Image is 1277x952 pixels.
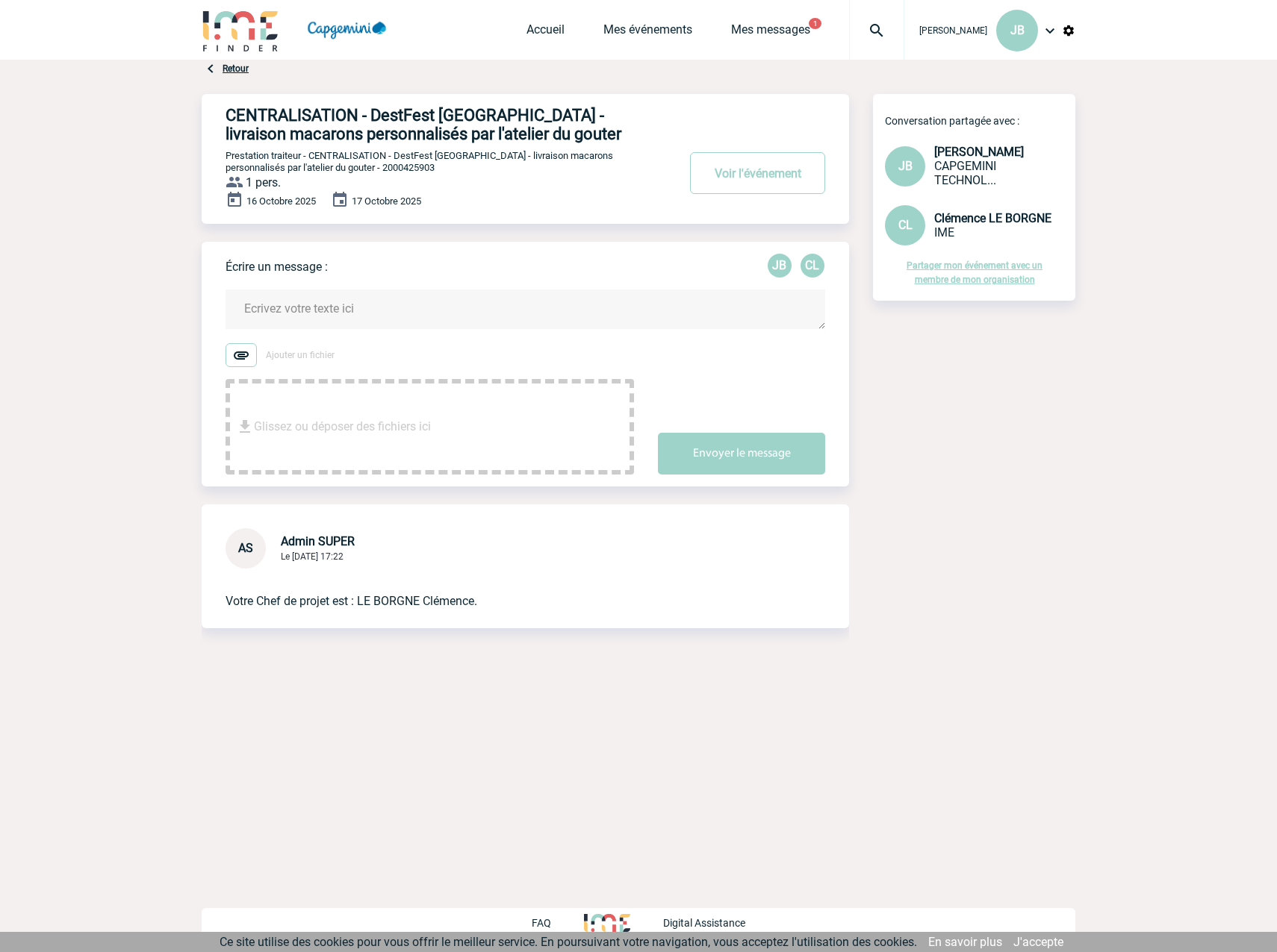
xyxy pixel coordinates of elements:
[731,22,810,43] a: Mes messages
[801,254,824,278] p: CL
[658,433,825,475] button: Envoyer le message
[919,25,987,36] span: [PERSON_NAME]
[928,935,1002,949] a: En savoir plus
[352,195,421,207] span: 17 Octobre 2025
[266,350,335,360] span: Ajouter un fichier
[907,260,1043,285] a: Partager mon événement avec un membre de mon organisation
[532,915,584,929] a: FAQ
[246,195,316,207] span: 16 Octobre 2025
[801,254,824,278] div: Clémence LE BORGNE
[809,18,821,29] button: 1
[690,152,825,194] button: Voir l'événement
[934,159,996,187] span: CAPGEMINI TECHNOLOGY SERVICES
[532,917,551,929] p: FAQ
[254,389,431,464] span: Glissez ou déposer des fichiers ici
[281,551,344,562] span: Le [DATE] 17:22
[226,150,613,173] span: Prestation traiteur - CENTRALISATION - DestFest [GEOGRAPHIC_DATA] - livraison macarons personnali...
[1013,935,1063,949] a: J'accepte
[223,63,249,74] a: Retour
[768,254,792,278] div: Jennifer BROSSE
[526,22,565,43] a: Accueil
[236,418,254,436] img: file_download.svg
[238,541,253,555] span: AS
[584,914,630,932] img: http://www.idealmeetingsevents.fr/
[1010,23,1025,37] span: JB
[226,260,328,274] p: Écrire un message :
[898,218,913,232] span: CL
[663,917,745,929] p: Digital Assistance
[898,159,913,173] span: JB
[202,9,279,51] img: IME-Finder
[934,225,954,239] span: IME
[226,106,633,143] h4: CENTRALISATION - DestFest [GEOGRAPHIC_DATA] - livraison macarons personnalisés par l'atelier du g...
[885,115,1075,127] p: Conversation partagée avec :
[246,175,281,190] span: 1 pers.
[934,211,1051,225] span: Clémence LE BORGNE
[768,254,792,278] p: JB
[220,935,917,949] span: Ce site utilise des cookies pour vous offrir le meilleur service. En poursuivant votre navigation...
[226,569,783,610] p: Votre Chef de projet est : LE BORGNE Clémence.
[603,22,692,43] a: Mes événements
[281,534,355,548] span: Admin SUPER
[934,145,1024,159] span: [PERSON_NAME]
